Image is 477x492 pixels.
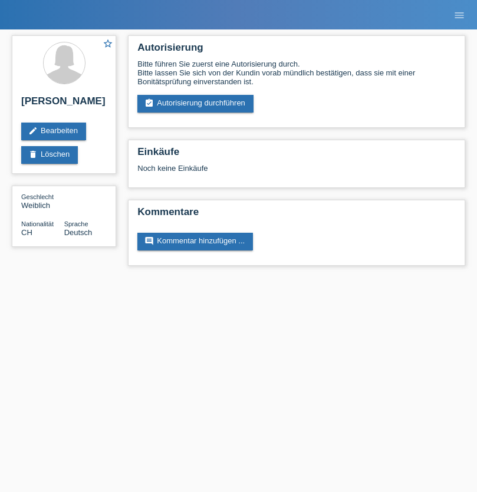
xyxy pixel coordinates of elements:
[144,236,154,246] i: comment
[64,228,93,237] span: Deutsch
[448,11,471,18] a: menu
[21,193,54,200] span: Geschlecht
[103,38,113,51] a: star_border
[453,9,465,21] i: menu
[137,233,253,250] a: commentKommentar hinzufügen ...
[144,98,154,108] i: assignment_turned_in
[137,60,456,86] div: Bitte führen Sie zuerst eine Autorisierung durch. Bitte lassen Sie sich von der Kundin vorab münd...
[64,220,88,227] span: Sprache
[103,38,113,49] i: star_border
[137,95,254,113] a: assignment_turned_inAutorisierung durchführen
[137,42,456,60] h2: Autorisierung
[21,192,64,210] div: Weiblich
[137,146,456,164] h2: Einkäufe
[28,126,38,136] i: edit
[21,123,86,140] a: editBearbeiten
[21,95,107,113] h2: [PERSON_NAME]
[137,164,456,181] div: Noch keine Einkäufe
[21,220,54,227] span: Nationalität
[137,206,456,224] h2: Kommentare
[21,228,32,237] span: Schweiz
[28,150,38,159] i: delete
[21,146,78,164] a: deleteLöschen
